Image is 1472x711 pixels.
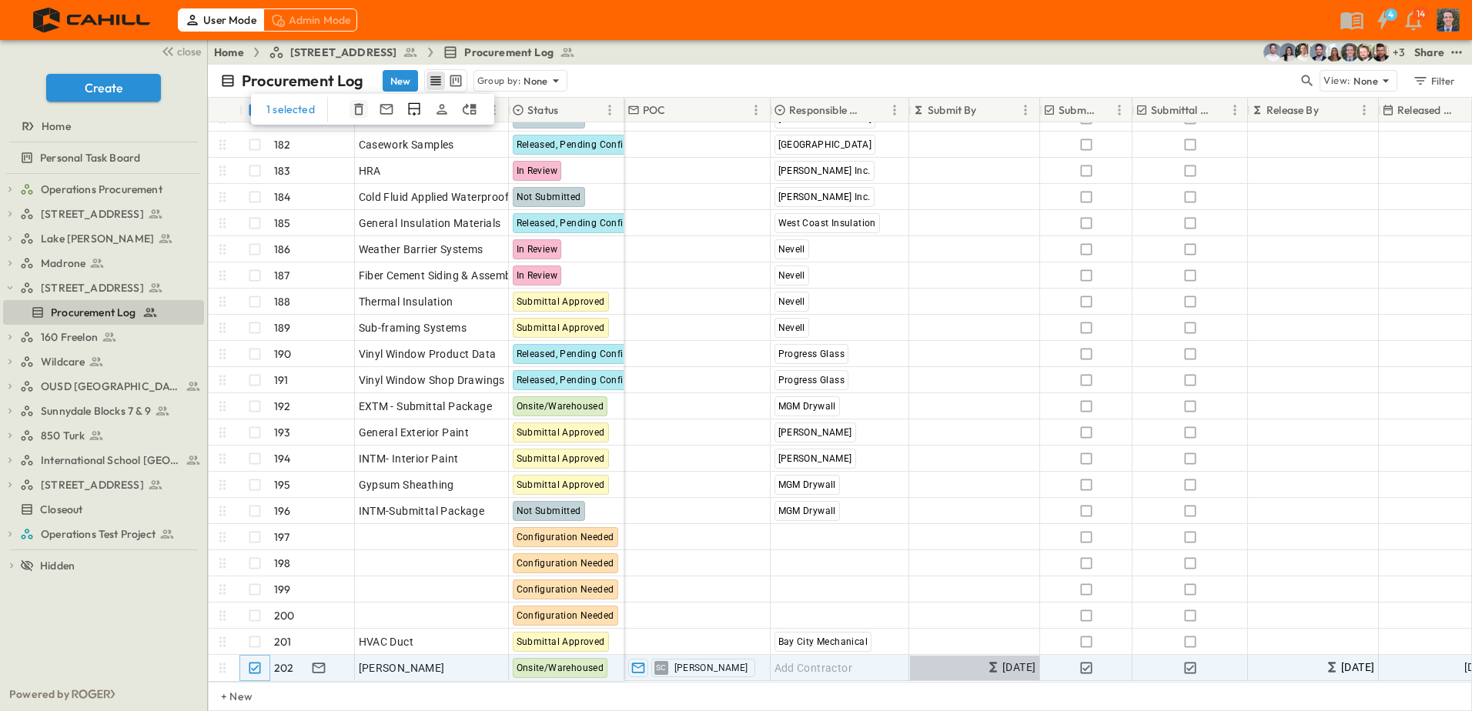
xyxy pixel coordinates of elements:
button: Sort [868,102,885,118]
span: close [177,44,201,59]
div: Share [1414,45,1444,60]
span: MGM Drywall [778,401,836,412]
img: Daniel Esposito (desposito@cahill-sf.com) [1356,43,1374,62]
p: 185 [274,215,291,231]
div: [STREET_ADDRESS]test [3,472,204,497]
a: Home [3,115,201,137]
span: Vinyl Window Shop Drawings [359,372,505,388]
button: Sort [1098,102,1115,118]
p: 182 [274,137,291,152]
button: Sort [980,102,997,118]
p: 14 [1417,8,1425,20]
button: row view [427,72,445,90]
span: Nevell [778,296,805,307]
span: Madrone [41,255,85,271]
img: Lenny Charles (lcharles@cahill-sf.com) [1371,43,1390,62]
p: 201 [274,634,292,649]
span: Procurement Log [464,45,554,60]
img: Profile Picture [1437,8,1460,32]
span: Sunnydale Blocks 7 & 9 [41,403,151,419]
a: International School San Francisco [20,449,201,471]
span: West Coast Insulation [778,218,876,229]
span: Nevell [778,244,805,255]
span: 850 Turk [41,428,85,443]
button: Menu [885,101,904,119]
a: Wildcare [20,351,201,372]
span: Not Submitted [517,506,581,516]
button: Menu [747,101,765,119]
button: New [383,70,418,92]
span: [GEOGRAPHIC_DATA] [778,113,872,124]
p: 189 [274,320,291,335]
a: Operations Procurement [20,179,201,200]
span: Closeout [40,502,82,517]
p: + 3 [1393,45,1408,60]
div: Filter [1412,72,1456,89]
a: Sunnydale Blocks 7 & 9 [20,400,201,422]
p: Submittal Approved? [1151,102,1210,118]
div: International School San Franciscotest [3,448,204,472]
p: Procurement Log [242,70,364,92]
span: Released, Pending Confirm [517,375,636,386]
span: Operations Procurement [41,182,162,197]
button: Menu [1110,101,1129,119]
a: 160 Freelon [20,326,201,348]
span: 160 Freelon [41,329,98,345]
span: Progress Glass [778,349,845,359]
span: Thermal Insulation [359,294,453,309]
button: 4 [1367,6,1398,34]
span: Submittal Approved [517,636,605,647]
p: 197 [274,529,290,545]
p: POC [643,102,666,118]
button: kanban view [446,72,465,90]
span: Vinyl Window Product Data [359,346,497,362]
p: Status [527,102,558,118]
div: Operations Procurementtest [3,177,204,202]
p: 196 [274,503,291,519]
a: 850 Turk [20,425,201,446]
span: EXTM - Submittal Package [359,399,493,414]
span: Submittal Approved [517,453,605,464]
p: 188 [274,294,291,309]
button: Menu [1226,101,1244,119]
span: Lake [PERSON_NAME] [41,231,154,246]
span: In Review [517,165,558,176]
span: HRA [359,163,381,179]
p: 193 [274,425,291,440]
span: Onsite/Warehoused [517,663,604,673]
p: None [524,73,548,88]
span: [STREET_ADDRESS] [41,280,144,295]
p: Submit By [928,102,977,118]
p: Responsible Contractor [789,102,865,118]
div: Admin Mode [263,8,358,32]
span: Configuration Needed [517,584,614,595]
span: [PERSON_NAME] Inc. [778,192,871,202]
img: Mike Peterson (mpeterson@cahill-sf.com) [1263,43,1282,62]
span: Nevell [778,322,805,333]
img: Jared Salin (jsalin@cahill-sf.com) [1340,43,1359,62]
button: Menu [1355,101,1373,119]
span: Fiber Cement Siding & Assembly Systems [359,268,566,283]
p: None [1353,73,1378,88]
span: Not Submitted [517,113,581,124]
div: table view [424,69,467,92]
span: Weather Barrier Systems [359,242,483,257]
p: 195 [274,477,291,492]
span: [STREET_ADDRESS] [41,206,144,222]
span: INTM-Submittal Package [359,503,485,519]
button: Menu [601,101,619,119]
button: Create [46,74,161,102]
span: Configuration Needed [517,610,614,621]
p: + New [221,689,230,704]
span: MGM Drywall [778,479,836,490]
span: Operations Test Project [41,526,156,542]
span: Sub-framing Systems [359,320,467,335]
a: Madrone [20,252,201,274]
p: 187 [274,268,290,283]
button: Filter [1407,70,1460,92]
p: View: [1323,72,1350,89]
p: Released Date [1397,102,1458,118]
span: [STREET_ADDRESS] [290,45,397,60]
span: MGM Drywall [778,506,836,516]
